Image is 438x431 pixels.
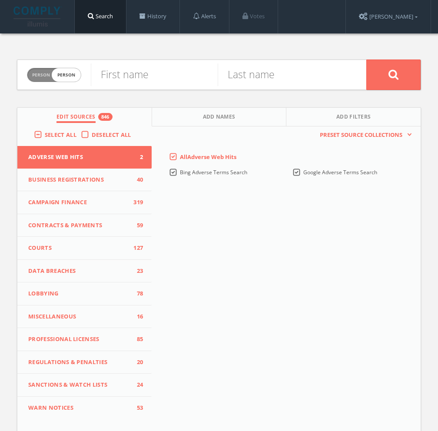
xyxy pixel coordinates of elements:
img: illumis [13,7,62,27]
span: 127 [130,244,143,252]
button: Professional Licenses85 [17,328,152,351]
span: 23 [130,267,143,275]
button: Regulations & Penalties20 [17,351,152,374]
button: Miscellaneous16 [17,305,152,328]
span: 16 [130,312,143,321]
span: Miscellaneous [28,312,130,321]
span: Deselect All [92,131,131,139]
span: Select All [45,131,76,139]
button: Data Breaches23 [17,260,152,283]
span: Adverse Web Hits [28,153,130,162]
span: Regulations & Penalties [28,358,130,367]
span: Business Registrations [28,176,130,184]
button: Lobbying78 [17,282,152,305]
span: Professional Licenses [28,335,130,344]
span: Preset Source Collections [315,131,407,139]
button: Business Registrations40 [17,169,152,192]
span: 40 [130,176,143,184]
div: 846 [98,113,113,121]
button: Preset Source Collections [315,131,412,139]
span: 2 [130,153,143,162]
span: Person [32,72,50,78]
span: 78 [130,289,143,298]
span: 319 [130,198,143,207]
button: Add Names [152,108,287,126]
span: person [52,68,81,82]
span: WARN Notices [28,404,130,412]
span: Lobbying [28,289,130,298]
span: Add Filters [336,113,371,123]
button: Edit Sources846 [17,108,152,126]
span: Campaign Finance [28,198,130,207]
button: Adverse Web Hits2 [17,146,152,169]
button: Courts127 [17,237,152,260]
button: Contracts & Payments59 [17,214,152,237]
span: Courts [28,244,130,252]
button: Sanctions & Watch Lists24 [17,374,152,397]
span: Data Breaches [28,267,130,275]
span: Sanctions & Watch Lists [28,381,130,389]
button: WARN Notices53 [17,397,152,419]
span: 85 [130,335,143,344]
span: Edit Sources [56,113,96,123]
button: Add Filters [286,108,421,126]
span: 20 [130,358,143,367]
span: Add Names [203,113,236,123]
span: Bing Adverse Terms Search [180,169,247,176]
span: Contracts & Payments [28,221,130,230]
span: Google Adverse Terms Search [303,169,377,176]
button: Campaign Finance319 [17,191,152,214]
span: 53 [130,404,143,412]
span: All Adverse Web Hits [180,153,236,161]
span: 59 [130,221,143,230]
span: 24 [130,381,143,389]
